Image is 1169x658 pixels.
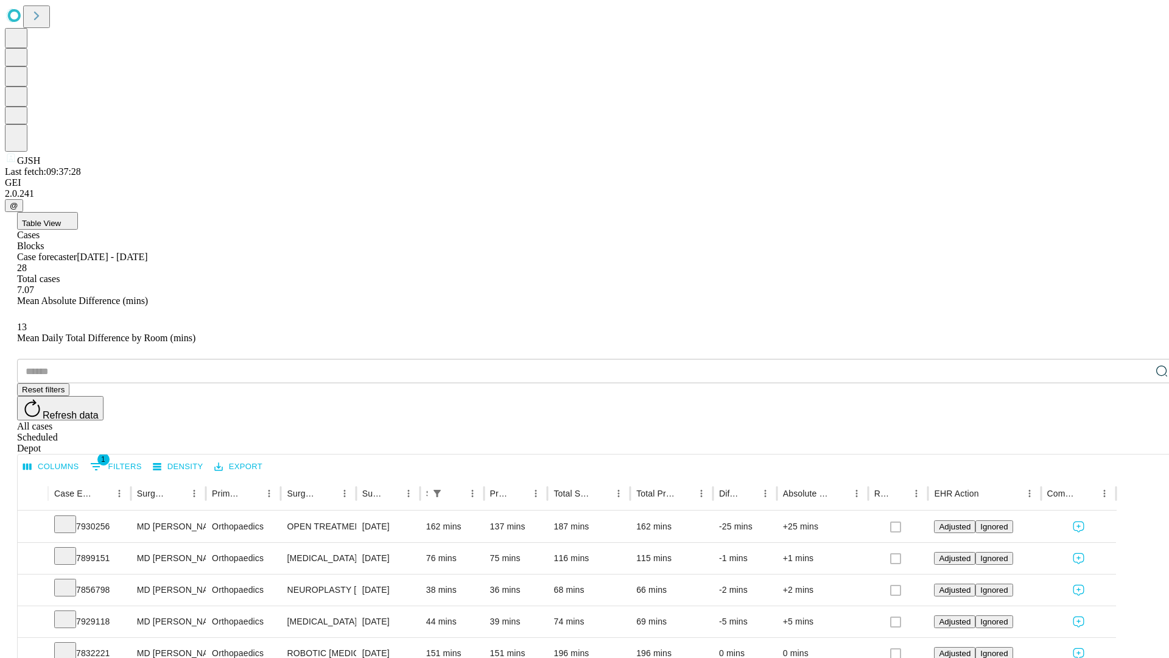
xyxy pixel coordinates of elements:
div: +5 mins [783,606,862,637]
span: 28 [17,263,27,273]
div: Orthopaedics [212,511,275,542]
span: Case forecaster [17,252,77,262]
button: Menu [693,485,710,502]
div: 7899151 [54,543,125,574]
button: Sort [94,485,111,502]
button: Density [150,458,206,476]
div: +25 mins [783,511,862,542]
span: Adjusted [939,617,971,626]
div: 137 mins [490,511,542,542]
button: Sort [244,485,261,502]
div: Primary Service [212,489,242,498]
button: Sort [447,485,464,502]
button: Export [211,458,265,476]
div: [MEDICAL_DATA] MEDIAL OR LATERAL MENISCECTOMY [287,543,349,574]
button: Sort [510,485,527,502]
div: Absolute Difference [783,489,830,498]
span: Ignored [980,649,1008,658]
button: Sort [1079,485,1096,502]
button: Menu [400,485,417,502]
button: Menu [527,485,544,502]
div: MD [PERSON_NAME] [PERSON_NAME] [137,575,200,606]
button: Show filters [429,485,446,502]
div: Surgeon Name [137,489,167,498]
span: @ [10,201,18,210]
button: Ignored [975,552,1013,565]
button: Menu [1096,485,1113,502]
div: 162 mins [426,511,478,542]
button: Sort [980,485,997,502]
button: Menu [908,485,925,502]
button: Sort [383,485,400,502]
div: 68 mins [553,575,624,606]
div: 7856798 [54,575,125,606]
span: Mean Absolute Difference (mins) [17,295,148,306]
span: Ignored [980,554,1008,563]
div: 44 mins [426,606,478,637]
div: NEUROPLASTY [MEDICAL_DATA] AT [GEOGRAPHIC_DATA] [287,575,349,606]
div: 115 mins [636,543,707,574]
button: Menu [610,485,627,502]
div: Orthopaedics [212,606,275,637]
div: Surgery Name [287,489,317,498]
button: Sort [593,485,610,502]
button: Show filters [87,457,145,476]
span: Ignored [980,522,1008,531]
div: -25 mins [719,511,771,542]
button: Ignored [975,520,1013,533]
div: MD [PERSON_NAME] [PERSON_NAME] [137,511,200,542]
div: 36 mins [490,575,542,606]
div: 7930256 [54,511,125,542]
button: Sort [891,485,908,502]
span: Last fetch: 09:37:28 [5,166,81,177]
button: Adjusted [934,584,975,596]
div: 38 mins [426,575,478,606]
div: MD [PERSON_NAME] [PERSON_NAME] [137,606,200,637]
button: Ignored [975,584,1013,596]
button: Menu [261,485,278,502]
button: Sort [740,485,757,502]
button: Expand [24,517,42,538]
div: -2 mins [719,575,771,606]
span: Adjusted [939,522,971,531]
span: 1 [97,453,110,465]
button: Menu [336,485,353,502]
div: Scheduled In Room Duration [426,489,427,498]
div: +2 mins [783,575,862,606]
button: Menu [757,485,774,502]
button: Expand [24,612,42,633]
button: Reset filters [17,383,69,396]
div: GEI [5,177,1164,188]
span: [DATE] - [DATE] [77,252,147,262]
span: Total cases [17,274,60,284]
button: Menu [464,485,481,502]
span: 13 [17,322,27,332]
button: Adjusted [934,552,975,565]
span: Mean Daily Total Difference by Room (mins) [17,333,195,343]
span: Ignored [980,617,1008,626]
div: Total Predicted Duration [636,489,675,498]
div: 69 mins [636,606,707,637]
div: -5 mins [719,606,771,637]
div: 75 mins [490,543,542,574]
button: Refresh data [17,396,104,420]
div: [DATE] [362,575,414,606]
div: Resolved in EHR [874,489,890,498]
button: Sort [169,485,186,502]
button: Ignored [975,615,1013,628]
div: Difference [719,489,739,498]
button: Menu [848,485,865,502]
div: MD [PERSON_NAME] [PERSON_NAME] [137,543,200,574]
div: Orthopaedics [212,543,275,574]
div: 187 mins [553,511,624,542]
div: Total Scheduled Duration [553,489,592,498]
span: GJSH [17,155,40,166]
button: Sort [831,485,848,502]
div: Predicted In Room Duration [490,489,510,498]
div: -1 mins [719,543,771,574]
span: 7.07 [17,285,34,295]
div: 7929118 [54,606,125,637]
button: Expand [24,580,42,601]
span: Adjusted [939,554,971,563]
div: 76 mins [426,543,478,574]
